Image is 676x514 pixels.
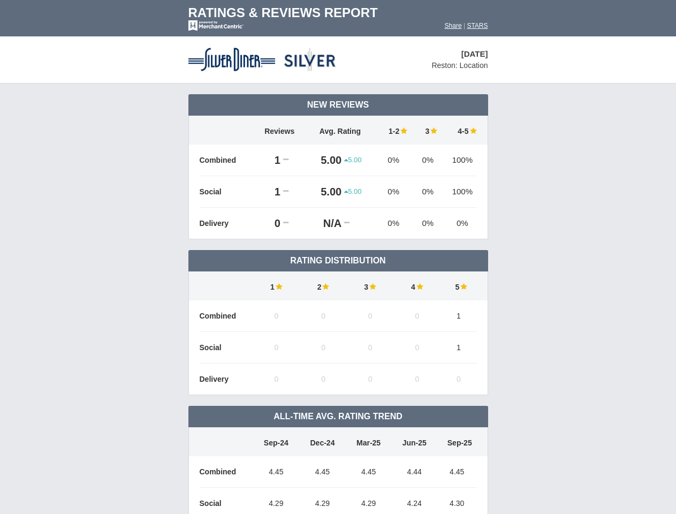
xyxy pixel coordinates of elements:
[306,116,374,145] td: Avg. Rating
[346,427,392,456] td: Mar-25
[188,94,488,116] td: New Reviews
[253,271,300,300] td: 1
[415,283,423,290] img: star-full-15.png
[188,47,337,72] img: stars-silver-diner-logo-50.png
[200,300,253,332] td: Combined
[440,332,476,364] td: 1
[394,271,441,300] td: 4
[200,145,253,176] td: Combined
[443,116,476,145] td: 4-5
[457,375,461,383] span: 0
[413,145,443,176] td: 0%
[253,427,300,456] td: Sep-24
[274,312,278,320] span: 0
[443,176,476,208] td: 100%
[346,456,392,488] td: 4.45
[440,271,476,300] td: 5
[368,343,373,352] span: 0
[445,22,462,29] a: Share
[374,176,413,208] td: 0%
[368,375,373,383] span: 0
[431,61,488,70] span: Reston: Location
[391,456,437,488] td: 4.44
[200,208,253,239] td: Delivery
[321,375,325,383] span: 0
[200,332,253,364] td: Social
[344,187,361,196] span: 5.00
[415,312,420,320] span: 0
[440,300,476,332] td: 1
[306,208,344,239] td: N/A
[437,456,477,488] td: 4.45
[321,343,325,352] span: 0
[306,145,344,176] td: 5.00
[399,127,407,134] img: star-full-15.png
[299,456,346,488] td: 4.45
[415,343,420,352] span: 0
[374,145,413,176] td: 0%
[253,176,283,208] td: 1
[275,283,283,290] img: star-full-15.png
[368,283,376,290] img: star-full-15.png
[437,427,477,456] td: Sep-25
[321,312,325,320] span: 0
[188,20,244,31] img: mc-powered-by-logo-white-103.png
[461,49,488,58] span: [DATE]
[443,208,476,239] td: 0%
[300,271,347,300] td: 2
[188,250,488,271] td: Rating Distribution
[391,427,437,456] td: Jun-25
[253,116,306,145] td: Reviews
[469,127,477,134] img: star-full-15.png
[274,343,278,352] span: 0
[368,312,373,320] span: 0
[443,145,476,176] td: 100%
[413,208,443,239] td: 0%
[413,176,443,208] td: 0%
[467,22,488,29] a: STARS
[429,127,437,134] img: star-full-15.png
[253,208,283,239] td: 0
[200,176,253,208] td: Social
[415,375,420,383] span: 0
[200,364,253,395] td: Delivery
[464,22,465,29] span: |
[459,283,467,290] img: star-full-15.png
[306,176,344,208] td: 5.00
[344,155,361,165] span: 5.00
[413,116,443,145] td: 3
[321,283,329,290] img: star-full-15.png
[253,456,300,488] td: 4.45
[253,145,283,176] td: 1
[188,406,488,427] td: All-Time Avg. Rating Trend
[274,375,278,383] span: 0
[200,456,253,488] td: Combined
[347,271,394,300] td: 3
[299,427,346,456] td: Dec-24
[374,208,413,239] td: 0%
[374,116,413,145] td: 1-2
